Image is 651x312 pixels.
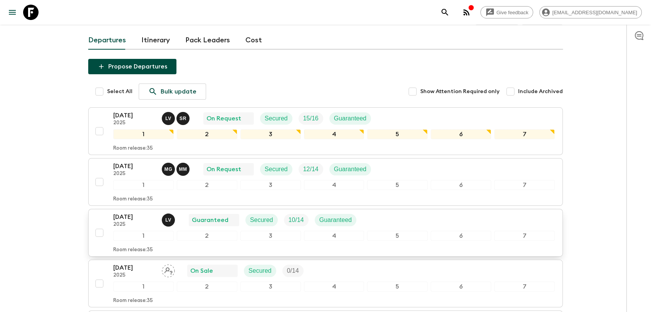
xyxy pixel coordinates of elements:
[88,158,563,206] button: [DATE]2025Marcella Granatiere, Matias MolinaOn RequestSecuredTrip FillGuaranteed1234567Room relea...
[162,112,191,125] button: LVSR
[240,129,301,139] div: 3
[113,120,156,126] p: 2025
[494,282,555,292] div: 7
[162,214,176,227] button: LV
[177,180,237,190] div: 2
[304,231,364,241] div: 4
[334,114,367,123] p: Guaranteed
[265,114,288,123] p: Secured
[113,180,174,190] div: 1
[161,87,196,96] p: Bulk update
[185,31,230,50] a: Pack Leaders
[113,247,153,253] p: Room release: 35
[245,31,262,50] a: Cost
[265,165,288,174] p: Secured
[113,171,156,177] p: 2025
[245,214,278,226] div: Secured
[367,231,428,241] div: 5
[240,180,301,190] div: 3
[113,111,156,120] p: [DATE]
[206,114,241,123] p: On Request
[299,112,323,125] div: Trip Fill
[141,31,170,50] a: Itinerary
[431,129,491,139] div: 6
[303,165,319,174] p: 12 / 14
[180,115,186,122] p: S R
[139,83,206,100] a: Bulk update
[431,180,491,190] div: 6
[88,31,126,50] a: Departures
[162,163,191,176] button: MGMM
[303,114,319,123] p: 15 / 16
[113,231,174,241] div: 1
[162,165,191,171] span: Marcella Granatiere, Matias Molina
[334,165,367,174] p: Guaranteed
[5,5,20,20] button: menu
[88,59,176,74] button: Propose Departures
[177,129,237,139] div: 2
[431,231,491,241] div: 6
[113,222,156,228] p: 2025
[240,282,301,292] div: 3
[113,272,156,279] p: 2025
[192,215,228,225] p: Guaranteed
[367,129,428,139] div: 5
[107,88,133,95] span: Select All
[287,266,299,275] p: 0 / 14
[164,166,173,172] p: M G
[162,216,176,222] span: Lucas Valentim
[494,231,555,241] div: 7
[250,215,273,225] p: Secured
[113,196,153,202] p: Room release: 35
[113,298,153,304] p: Room release: 35
[244,265,276,277] div: Secured
[367,180,428,190] div: 5
[548,10,641,15] span: [EMAIL_ADDRESS][DOMAIN_NAME]
[177,231,237,241] div: 2
[480,6,533,18] a: Give feedback
[260,163,292,175] div: Secured
[539,6,642,18] div: [EMAIL_ADDRESS][DOMAIN_NAME]
[113,212,156,222] p: [DATE]
[304,180,364,190] div: 4
[289,215,304,225] p: 10 / 14
[518,88,563,95] span: Include Archived
[88,209,563,257] button: [DATE]2025Lucas ValentimGuaranteedSecuredTrip FillGuaranteed1234567Room release:35
[494,129,555,139] div: 7
[206,165,241,174] p: On Request
[88,260,563,307] button: [DATE]2025Assign pack leaderOn SaleSecuredTrip Fill1234567Room release:35
[113,282,174,292] div: 1
[190,266,213,275] p: On Sale
[177,282,237,292] div: 2
[282,265,304,277] div: Trip Fill
[437,5,453,20] button: search adventures
[113,129,174,139] div: 1
[179,166,187,172] p: M M
[165,217,171,223] p: L V
[113,162,156,171] p: [DATE]
[304,282,364,292] div: 4
[367,282,428,292] div: 5
[420,88,500,95] span: Show Attention Required only
[113,145,153,152] p: Room release: 35
[162,267,175,273] span: Assign pack leader
[299,163,323,175] div: Trip Fill
[319,215,352,225] p: Guaranteed
[88,107,563,155] button: [DATE]2025Lucas Valentim, Sol RodriguezOn RequestSecuredTrip FillGuaranteed1234567Room release:35
[431,282,491,292] div: 6
[260,112,292,125] div: Secured
[304,129,364,139] div: 4
[240,231,301,241] div: 3
[494,180,555,190] div: 7
[284,214,309,226] div: Trip Fill
[165,115,171,122] p: L V
[162,114,191,120] span: Lucas Valentim, Sol Rodriguez
[492,10,533,15] span: Give feedback
[113,263,156,272] p: [DATE]
[248,266,272,275] p: Secured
